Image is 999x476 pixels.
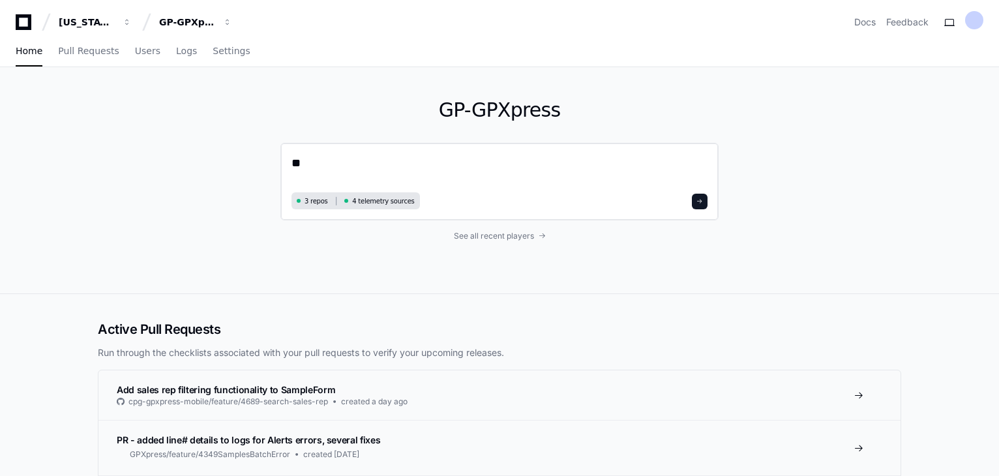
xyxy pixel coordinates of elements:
[154,10,237,34] button: GP-GPXpress
[176,47,197,55] span: Logs
[135,47,160,55] span: Users
[854,16,876,29] a: Docs
[280,231,719,241] a: See all recent players
[886,16,929,29] button: Feedback
[135,37,160,67] a: Users
[280,98,719,122] h1: GP-GPXpress
[16,47,42,55] span: Home
[341,396,408,407] span: created a day ago
[352,196,414,206] span: 4 telemetry sources
[159,16,215,29] div: GP-GPXpress
[213,47,250,55] span: Settings
[98,320,901,338] h2: Active Pull Requests
[98,370,901,420] a: Add sales rep filtering functionality to SampleFormcpg-gpxpress-mobile/feature/4689-search-sales-...
[303,449,359,460] span: created [DATE]
[128,396,328,407] span: cpg-gpxpress-mobile/feature/4689-search-sales-rep
[98,346,901,359] p: Run through the checklists associated with your pull requests to verify your upcoming releases.
[58,37,119,67] a: Pull Requests
[117,384,335,395] span: Add sales rep filtering functionality to SampleForm
[213,37,250,67] a: Settings
[176,37,197,67] a: Logs
[53,10,137,34] button: [US_STATE] Pacific
[98,420,901,475] a: PR - added line# details to logs for Alerts errors, several fixesGPXpress/feature/4349SamplesBatc...
[454,231,534,241] span: See all recent players
[130,449,290,460] span: GPXpress/feature/4349SamplesBatchError
[58,47,119,55] span: Pull Requests
[305,196,328,206] span: 3 repos
[16,37,42,67] a: Home
[59,16,115,29] div: [US_STATE] Pacific
[117,434,380,445] span: PR - added line# details to logs for Alerts errors, several fixes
